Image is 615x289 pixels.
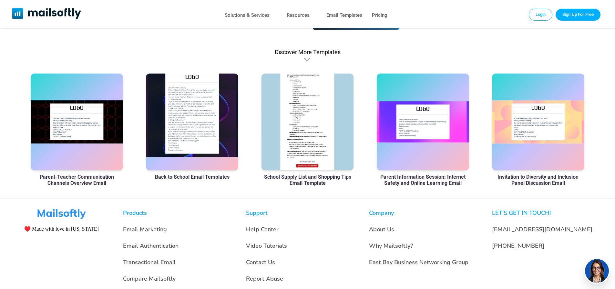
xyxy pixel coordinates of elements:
[123,225,167,233] a: Email Marketing
[123,275,176,283] a: Compare Mailsoftly
[377,174,469,186] a: Parent Information Session: Internet Safety and Online Learning Email
[261,174,354,186] a: School Supply List and Shopping Tips Email Template
[155,174,230,180] a: Back to School Email Templates
[372,11,387,20] a: Pricing
[246,275,283,283] a: Report Abuse
[225,11,270,20] a: Solutions & Services
[369,242,413,250] a: Why Mailsoftly?
[492,174,584,186] a: Invitation to Diversity and Inclusion Panel Discussion Email
[369,225,394,233] a: About Us
[31,174,123,186] a: Parent-Teacher Communication Channels Overview Email
[556,9,600,20] a: Trial
[529,9,553,20] a: Login
[326,11,362,20] a: Email Templates
[123,258,176,266] a: Transactional Email
[246,242,287,250] a: Video Tutorials
[304,56,312,63] div: Discover More Templates
[369,258,468,266] a: East Bay Business Networking Group
[24,226,99,232] span: ♥️ Made with love in [US_STATE]
[12,8,81,20] a: Mailsoftly
[123,242,179,250] a: Email Authentication
[492,242,544,250] a: [PHONE_NUMBER]
[246,258,275,266] a: Contact Us
[492,225,592,233] a: [EMAIL_ADDRESS][DOMAIN_NAME]
[246,225,279,233] a: Help Center
[287,11,310,20] a: Resources
[275,49,341,55] div: Discover More Templates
